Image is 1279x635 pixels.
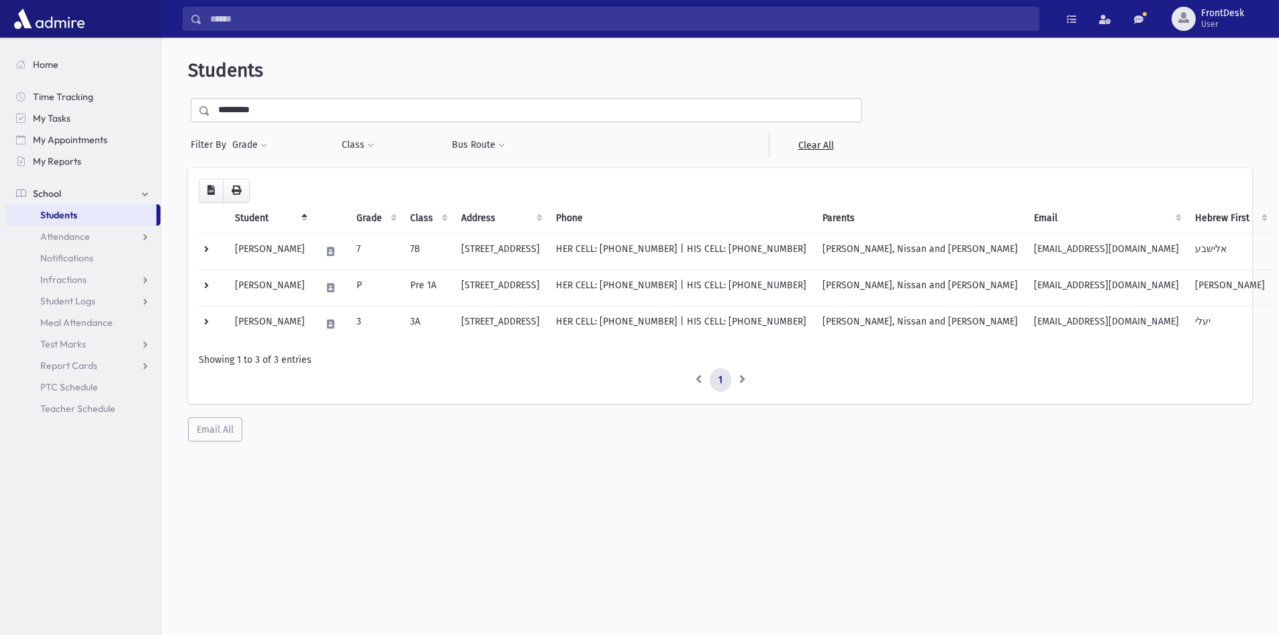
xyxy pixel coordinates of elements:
[33,58,58,71] span: Home
[227,269,313,306] td: [PERSON_NAME]
[1187,269,1273,306] td: [PERSON_NAME]
[199,179,224,203] button: CSV
[814,203,1026,234] th: Parents
[5,290,160,312] a: Student Logs
[40,230,90,243] span: Attendance
[5,151,160,172] a: My Reports
[1201,8,1244,19] span: FrontDesk
[227,233,313,269] td: [PERSON_NAME]
[402,203,453,234] th: Class: activate to sort column ascending
[188,59,263,81] span: Students
[1026,233,1187,269] td: [EMAIL_ADDRESS][DOMAIN_NAME]
[348,269,402,306] td: P
[1026,203,1187,234] th: Email: activate to sort column ascending
[202,7,1039,31] input: Search
[814,233,1026,269] td: [PERSON_NAME], Nissan and [PERSON_NAME]
[548,306,814,342] td: HER CELL: [PHONE_NUMBER] | HIS CELL: [PHONE_NUMBER]
[5,376,160,398] a: PTC Schedule
[814,269,1026,306] td: [PERSON_NAME], Nissan and [PERSON_NAME]
[453,269,548,306] td: [STREET_ADDRESS]
[1026,269,1187,306] td: [EMAIL_ADDRESS][DOMAIN_NAME]
[402,269,453,306] td: Pre 1A
[769,133,862,157] a: Clear All
[5,355,160,376] a: Report Cards
[5,204,156,226] a: Students
[341,133,375,157] button: Class
[5,183,160,204] a: School
[40,359,97,372] span: Report Cards
[33,112,70,124] span: My Tasks
[227,306,313,342] td: [PERSON_NAME]
[453,233,548,269] td: [STREET_ADDRESS]
[402,306,453,342] td: 3A
[33,187,61,200] span: School
[1187,306,1273,342] td: יעלי
[453,306,548,342] td: [STREET_ADDRESS]
[11,5,88,32] img: AdmirePro
[548,233,814,269] td: HER CELL: [PHONE_NUMBER] | HIS CELL: [PHONE_NUMBER]
[548,203,814,234] th: Phone
[1201,19,1244,30] span: User
[40,338,86,350] span: Test Marks
[814,306,1026,342] td: [PERSON_NAME], Nissan and [PERSON_NAME]
[348,203,402,234] th: Grade: activate to sort column ascending
[227,203,313,234] th: Student: activate to sort column descending
[188,417,242,441] button: Email All
[33,155,81,167] span: My Reports
[453,203,548,234] th: Address: activate to sort column ascending
[1026,306,1187,342] td: [EMAIL_ADDRESS][DOMAIN_NAME]
[199,353,1241,367] div: Showing 1 to 3 of 3 entries
[5,269,160,290] a: Infractions
[40,273,87,286] span: Infractions
[5,54,160,75] a: Home
[402,233,453,269] td: 7B
[40,295,95,307] span: Student Logs
[40,381,98,393] span: PTC Schedule
[191,138,232,152] span: Filter By
[5,312,160,333] a: Meal Attendance
[33,91,93,103] span: Time Tracking
[5,129,160,151] a: My Appointments
[1187,203,1273,234] th: Hebrew First: activate to sort column ascending
[451,133,506,157] button: Bus Route
[348,306,402,342] td: 3
[40,316,113,329] span: Meal Attendance
[1187,233,1273,269] td: אלישבע
[232,133,268,157] button: Grade
[40,209,77,221] span: Students
[5,398,160,419] a: Teacher Schedule
[40,252,93,264] span: Notifications
[33,134,107,146] span: My Appointments
[5,86,160,108] a: Time Tracking
[5,333,160,355] a: Test Marks
[710,368,731,392] a: 1
[548,269,814,306] td: HER CELL: [PHONE_NUMBER] | HIS CELL: [PHONE_NUMBER]
[5,247,160,269] a: Notifications
[40,403,115,415] span: Teacher Schedule
[223,179,250,203] button: Print
[5,226,160,247] a: Attendance
[348,233,402,269] td: 7
[5,108,160,129] a: My Tasks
